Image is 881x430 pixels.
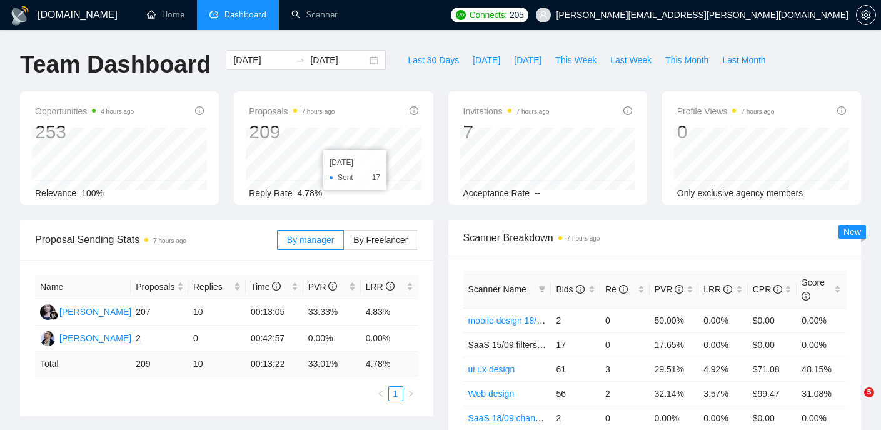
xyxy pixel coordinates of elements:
span: info-circle [386,282,395,291]
a: YH[PERSON_NAME] [40,332,131,342]
span: -- [535,188,540,198]
span: Replies [193,280,231,294]
span: filter [536,280,548,299]
span: [DATE] [473,53,500,67]
span: swap-right [295,55,305,65]
td: 56 [551,381,600,406]
a: ui ux design [468,364,515,374]
span: PVR [655,284,684,294]
span: Opportunities [35,104,134,119]
span: to [295,55,305,65]
td: 3 [600,357,650,381]
time: 7 hours ago [516,108,550,115]
td: Total [35,352,131,376]
span: LRR [703,284,732,294]
span: Bids [556,284,584,294]
a: 1 [389,387,403,401]
td: $71.08 [748,357,797,381]
li: Sent [330,171,380,184]
div: [PERSON_NAME] [59,305,131,319]
th: Replies [188,275,246,299]
button: Last Week [603,50,658,70]
span: Last Month [722,53,765,67]
span: Connects: [470,8,507,22]
span: info-circle [623,106,632,115]
td: 2 [551,406,600,430]
span: info-circle [675,285,683,294]
td: 50.00% [650,308,699,332]
a: homeHome [147,9,184,20]
span: info-circle [619,285,628,294]
span: Re [605,284,628,294]
td: 31.08% [797,381,846,406]
span: info-circle [410,106,418,115]
td: 33.01 % [303,352,361,376]
button: This Week [548,50,603,70]
span: SaaS 15/09 filters change+cover letter change [468,340,648,350]
td: 0 [188,326,246,352]
td: 0.00% [361,326,418,352]
td: 0.00% [698,308,748,332]
td: 0 [600,332,650,357]
a: mobile design 18/09 cover letter another first part [468,316,658,326]
td: 10 [188,299,246,326]
span: info-circle [723,285,732,294]
li: Next Page [403,386,418,401]
td: 10 [188,352,246,376]
span: Invitations [463,104,550,119]
img: RS [40,304,56,320]
span: right [407,390,415,397]
span: New [843,227,861,237]
span: 4.78% [298,188,323,198]
img: upwork-logo.png [456,10,466,20]
td: $0.00 [748,308,797,332]
span: 5 [864,387,874,397]
td: 4.83% [361,299,418,326]
td: 32.14% [650,381,699,406]
th: Name [35,275,131,299]
span: Dashboard [224,9,266,20]
span: Last Week [610,53,652,67]
span: Scanner Name [468,284,526,294]
td: 3.57% [698,381,748,406]
span: info-circle [328,282,337,291]
td: $0.00 [748,332,797,357]
input: End date [310,53,367,67]
button: [DATE] [466,50,507,70]
time: 7 hours ago [302,108,335,115]
span: user [539,11,548,19]
span: 17 [372,171,380,184]
div: [DATE] [330,156,380,169]
td: 0.00% [698,332,748,357]
td: 0.00% [303,326,361,352]
button: This Month [658,50,715,70]
a: RS[PERSON_NAME] [40,306,131,316]
td: 00:13:05 [246,299,303,326]
span: Proposals [249,104,335,119]
span: Last 30 Days [408,53,459,67]
button: Last Month [715,50,772,70]
button: left [373,386,388,401]
button: Last 30 Days [401,50,466,70]
td: 0 [600,406,650,430]
span: setting [857,10,875,20]
time: 7 hours ago [741,108,774,115]
span: 100% [81,188,104,198]
span: info-circle [773,285,782,294]
span: left [377,390,385,397]
span: 205 [510,8,523,22]
time: 4 hours ago [101,108,134,115]
span: CPR [753,284,782,294]
span: Proposals [136,280,174,294]
input: Start date [233,53,290,67]
time: 7 hours ago [153,237,186,244]
span: Acceptance Rate [463,188,530,198]
td: 17.65% [650,332,699,357]
td: 209 [131,352,188,376]
span: This Month [665,53,708,67]
td: 0.00% [797,332,846,357]
td: 29.51% [650,357,699,381]
div: 7 [463,120,550,144]
td: 17 [551,332,600,357]
span: Only exclusive agency members [677,188,803,198]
